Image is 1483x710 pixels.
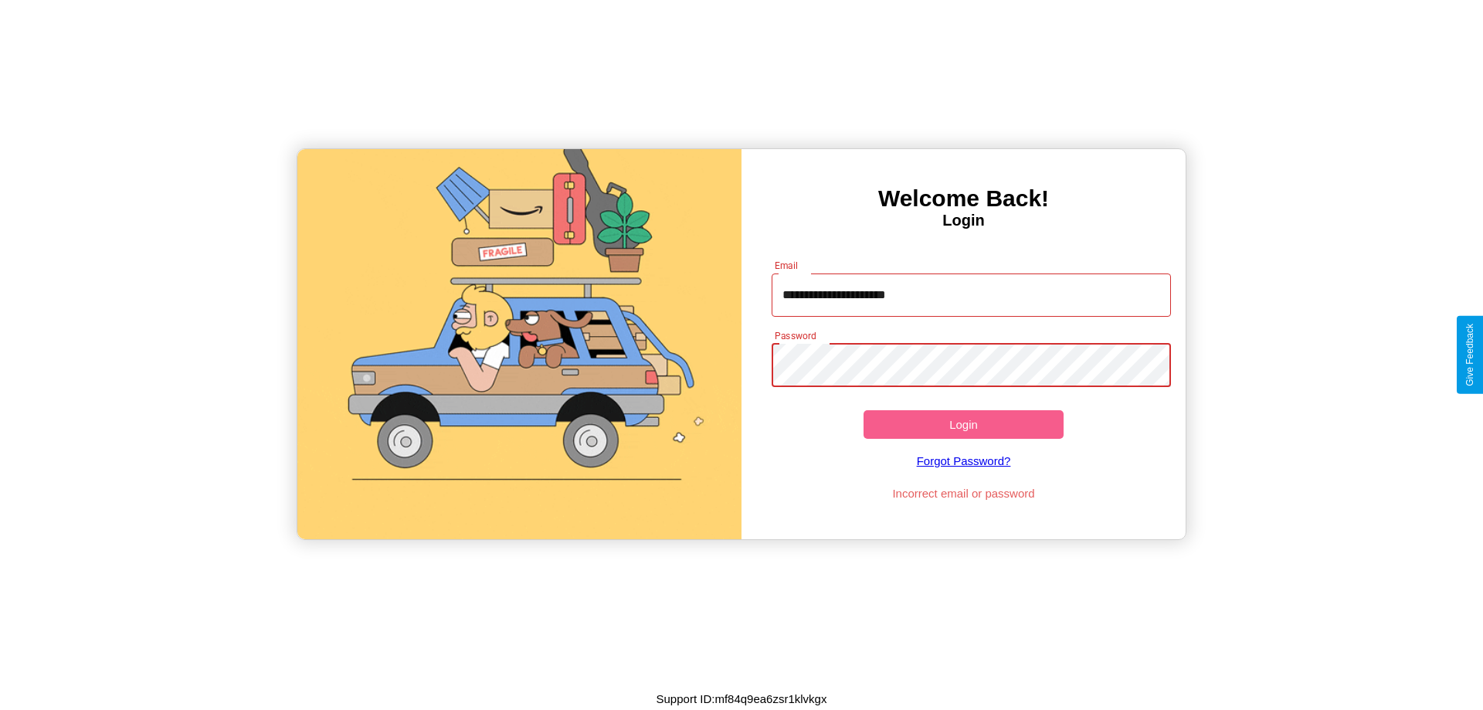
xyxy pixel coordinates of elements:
p: Incorrect email or password [764,483,1164,504]
div: Give Feedback [1464,324,1475,386]
a: Forgot Password? [764,439,1164,483]
p: Support ID: mf84q9ea6zsr1klvkgx [657,688,827,709]
button: Login [864,410,1064,439]
label: Email [775,259,799,272]
h3: Welcome Back! [741,185,1186,212]
label: Password [775,329,816,342]
h4: Login [741,212,1186,229]
img: gif [297,149,741,539]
